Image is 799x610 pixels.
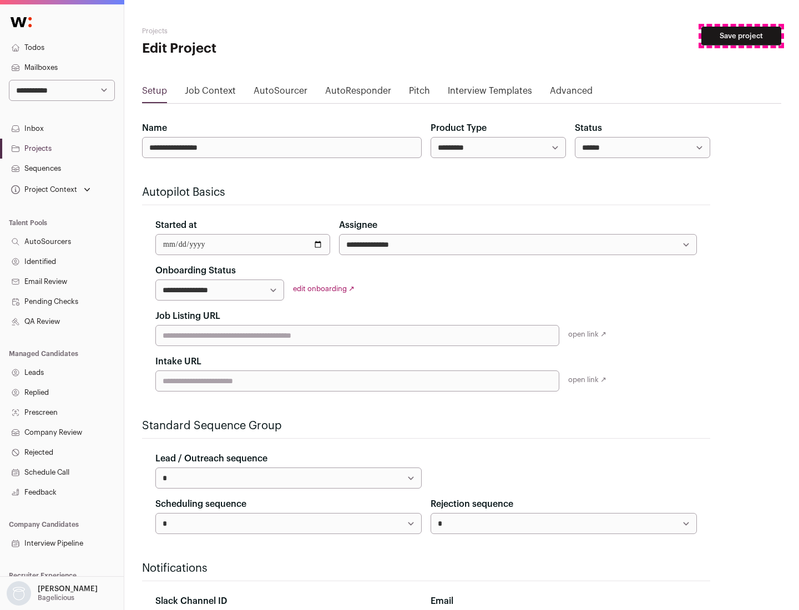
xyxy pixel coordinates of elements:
[9,182,93,197] button: Open dropdown
[155,594,227,608] label: Slack Channel ID
[339,218,377,232] label: Assignee
[431,121,487,135] label: Product Type
[155,497,246,511] label: Scheduling sequence
[325,84,391,102] a: AutoResponder
[142,418,710,434] h2: Standard Sequence Group
[142,561,710,576] h2: Notifications
[142,121,167,135] label: Name
[142,27,355,35] h2: Projects
[38,593,74,602] p: Bagelicious
[155,309,220,323] label: Job Listing URL
[701,27,781,45] button: Save project
[4,11,38,33] img: Wellfound
[550,84,593,102] a: Advanced
[142,84,167,102] a: Setup
[155,218,197,232] label: Started at
[155,452,267,465] label: Lead / Outreach sequence
[155,264,236,277] label: Onboarding Status
[431,594,697,608] div: Email
[431,497,513,511] label: Rejection sequence
[293,285,355,292] a: edit onboarding ↗
[38,584,98,593] p: [PERSON_NAME]
[185,84,236,102] a: Job Context
[9,185,77,194] div: Project Context
[254,84,307,102] a: AutoSourcer
[142,185,710,200] h2: Autopilot Basics
[4,581,100,606] button: Open dropdown
[448,84,532,102] a: Interview Templates
[142,40,355,58] h1: Edit Project
[409,84,430,102] a: Pitch
[575,121,602,135] label: Status
[7,581,31,606] img: nopic.png
[155,355,201,368] label: Intake URL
